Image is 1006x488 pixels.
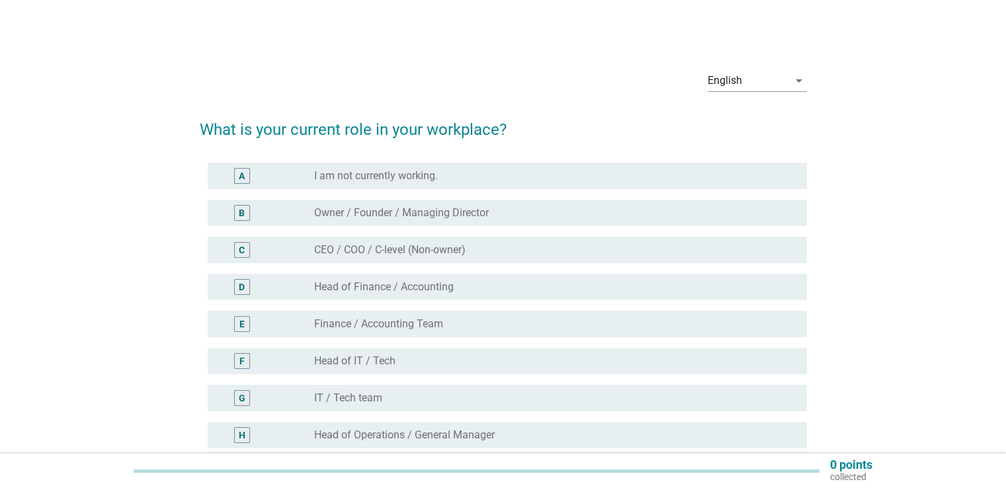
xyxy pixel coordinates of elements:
[708,75,742,87] div: English
[830,471,872,483] p: collected
[314,206,489,220] label: Owner / Founder / Managing Director
[314,243,466,257] label: CEO / COO / C-level (Non-owner)
[239,280,245,294] div: D
[314,428,495,442] label: Head of Operations / General Manager
[314,280,454,294] label: Head of Finance / Accounting
[239,243,245,257] div: C
[239,206,245,220] div: B
[239,428,245,442] div: H
[791,73,807,89] i: arrow_drop_down
[830,459,872,471] p: 0 points
[239,354,245,368] div: F
[314,317,443,331] label: Finance / Accounting Team
[200,104,807,142] h2: What is your current role in your workplace?
[314,391,382,405] label: IT / Tech team
[239,317,245,331] div: E
[239,169,245,183] div: A
[314,354,396,368] label: Head of IT / Tech
[314,169,438,183] label: I am not currently working.
[239,391,245,405] div: G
